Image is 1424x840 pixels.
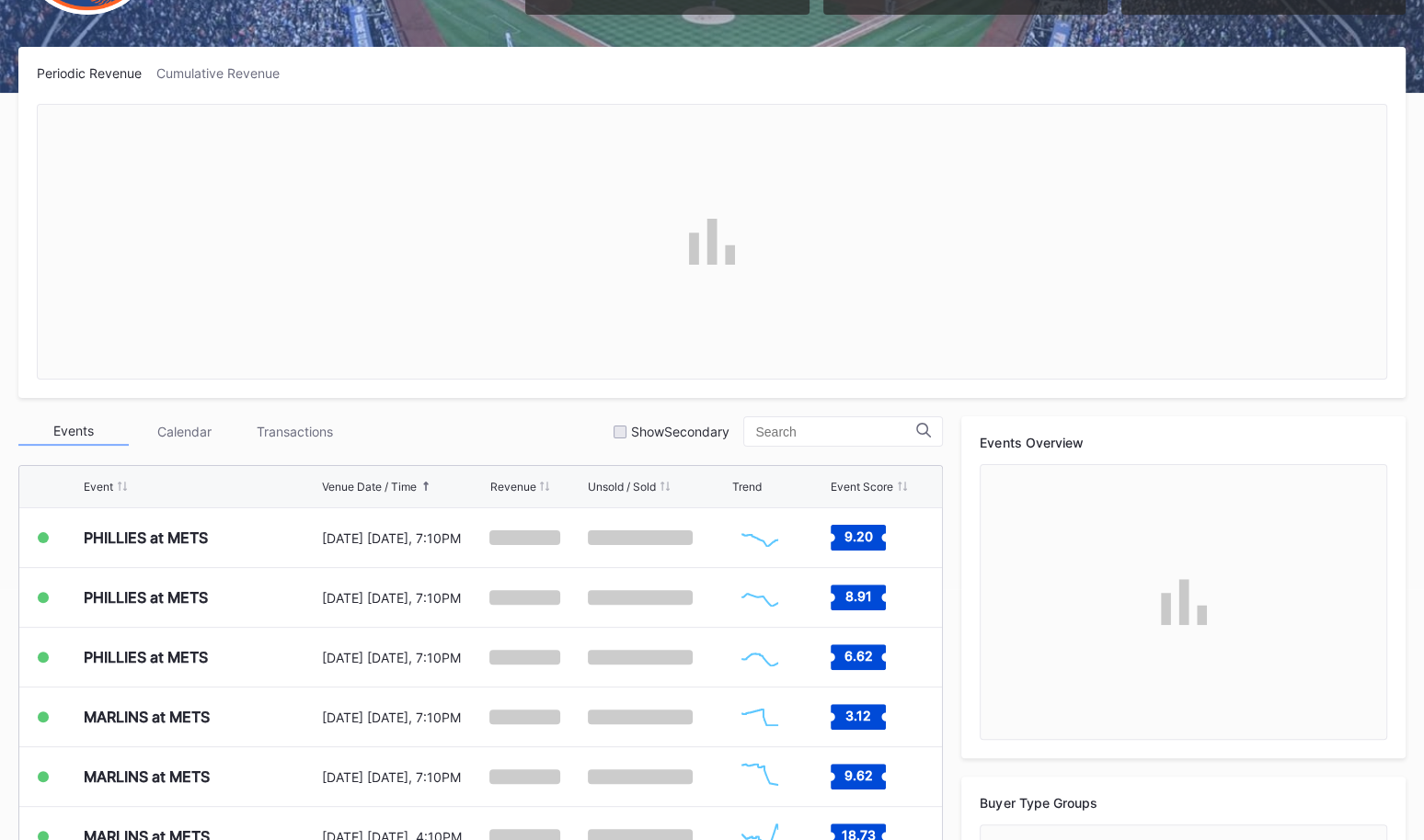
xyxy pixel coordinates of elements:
div: [DATE] [DATE], 7:10PM [322,769,486,785]
svg: Chart title [732,634,787,680]
div: Unsold / Sold [588,480,656,494]
div: [DATE] [DATE], 7:10PM [322,530,486,546]
div: PHILLIES at METS [84,648,208,666]
svg: Chart title [732,694,787,740]
div: Transactions [239,417,350,446]
div: PHILLIES at METS [84,528,208,547]
div: Periodic Revenue [37,65,156,81]
text: 8.91 [844,588,871,604]
text: 9.62 [844,767,872,783]
div: MARLINS at METS [84,767,210,786]
svg: Chart title [732,574,787,620]
div: MARLINS at METS [84,708,210,726]
div: [DATE] [DATE], 7:10PM [322,590,486,606]
div: Events Overview [980,435,1387,450]
text: 9.20 [844,528,872,544]
div: [DATE] [DATE], 7:10PM [322,650,486,665]
div: [DATE] [DATE], 7:10PM [322,709,486,725]
text: 6.62 [844,648,872,664]
text: 3.12 [845,708,871,723]
input: Search [755,425,916,439]
div: Venue Date / Time [322,480,417,494]
svg: Chart title [732,754,787,800]
div: Event Score [831,480,893,494]
div: Cumulative Revenue [156,65,294,81]
div: Event [84,480,113,494]
div: Trend [732,480,762,494]
div: Buyer Type Groups [980,795,1387,811]
svg: Chart title [732,515,787,561]
div: Show Secondary [631,424,729,439]
div: PHILLIES at METS [84,588,208,607]
div: Calendar [129,417,239,446]
div: Events [18,417,129,446]
div: Revenue [489,480,535,494]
